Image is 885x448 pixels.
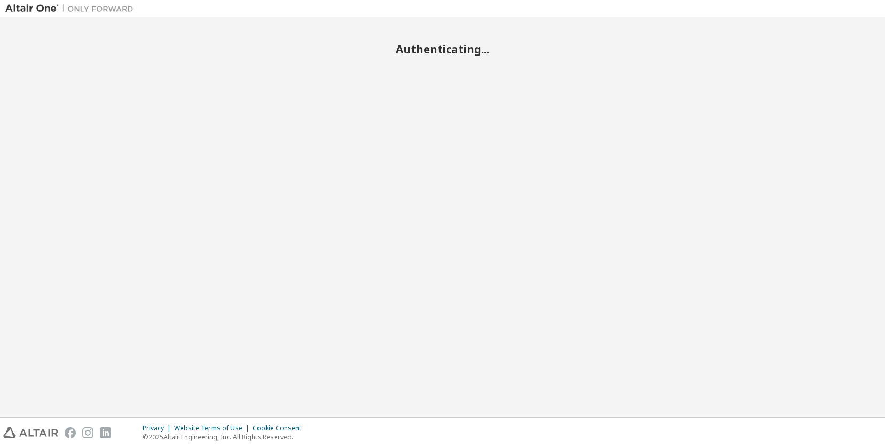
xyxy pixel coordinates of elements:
img: altair_logo.svg [3,427,58,438]
img: facebook.svg [65,427,76,438]
div: Cookie Consent [253,424,308,433]
div: Privacy [143,424,174,433]
img: instagram.svg [82,427,93,438]
img: linkedin.svg [100,427,111,438]
img: Altair One [5,3,139,14]
h2: Authenticating... [5,42,880,56]
p: © 2025 Altair Engineering, Inc. All Rights Reserved. [143,433,308,442]
div: Website Terms of Use [174,424,253,433]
